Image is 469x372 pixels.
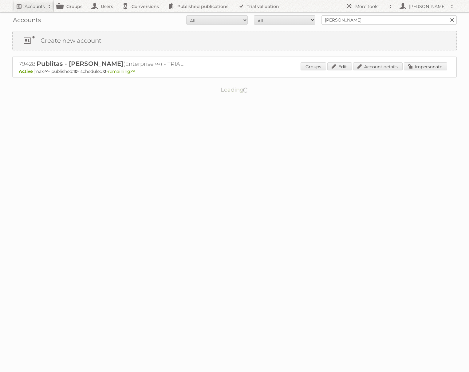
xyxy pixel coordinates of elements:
[19,60,234,68] h2: 79428: (Enterprise ∞) - TRIAL
[19,69,34,74] span: Active
[108,69,135,74] span: remaining:
[103,69,106,74] strong: 0
[131,69,135,74] strong: ∞
[327,62,352,70] a: Edit
[13,31,456,50] a: Create new account
[73,69,78,74] strong: 10
[201,84,268,96] p: Loading
[404,62,447,70] a: Impersonate
[355,3,386,10] h2: More tools
[301,62,326,70] a: Groups
[19,69,450,74] p: max: - published: - scheduled: -
[353,62,403,70] a: Account details
[408,3,447,10] h2: [PERSON_NAME]
[25,3,45,10] h2: Accounts
[45,69,49,74] strong: ∞
[37,60,123,67] span: Publitas - [PERSON_NAME]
